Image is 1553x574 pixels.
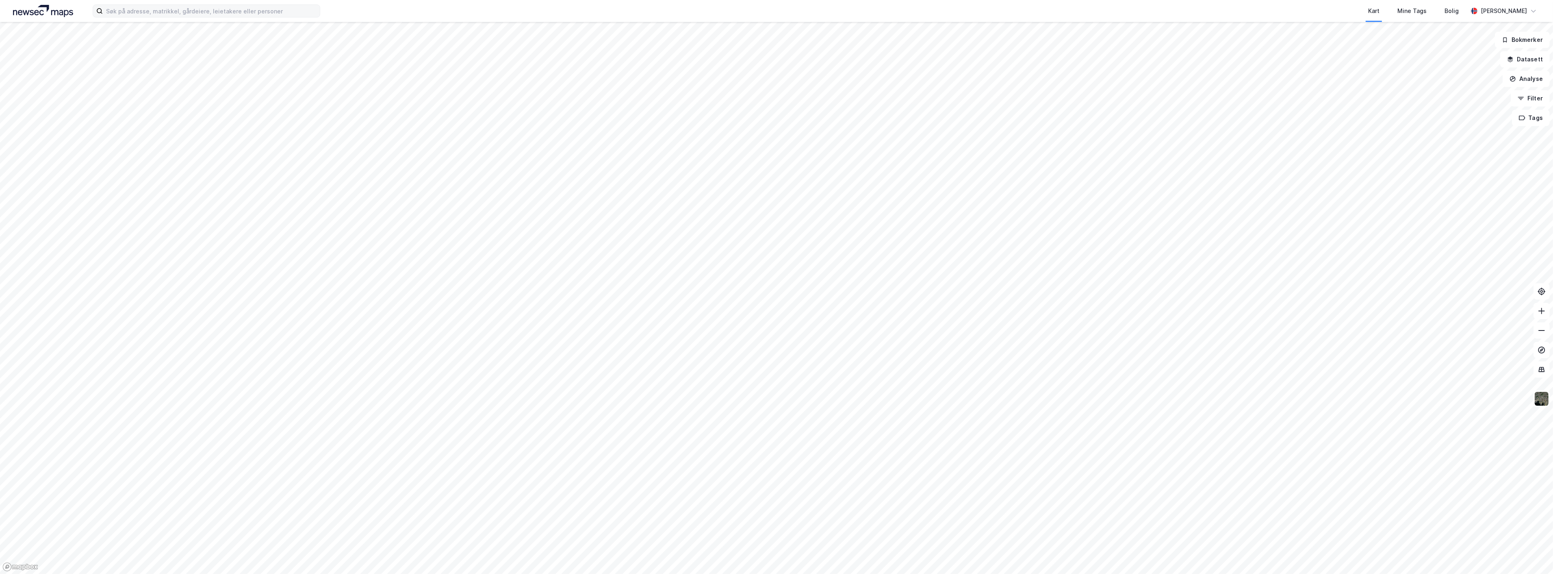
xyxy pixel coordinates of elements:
img: logo.a4113a55bc3d86da70a041830d287a7e.svg [13,5,73,17]
div: Kart [1368,6,1379,16]
iframe: Chat Widget [1512,535,1553,574]
div: Bolig [1445,6,1459,16]
div: Kontrollprogram for chat [1512,535,1553,574]
div: Mine Tags [1397,6,1427,16]
div: [PERSON_NAME] [1481,6,1527,16]
input: Søk på adresse, matrikkel, gårdeiere, leietakere eller personer [103,5,320,17]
